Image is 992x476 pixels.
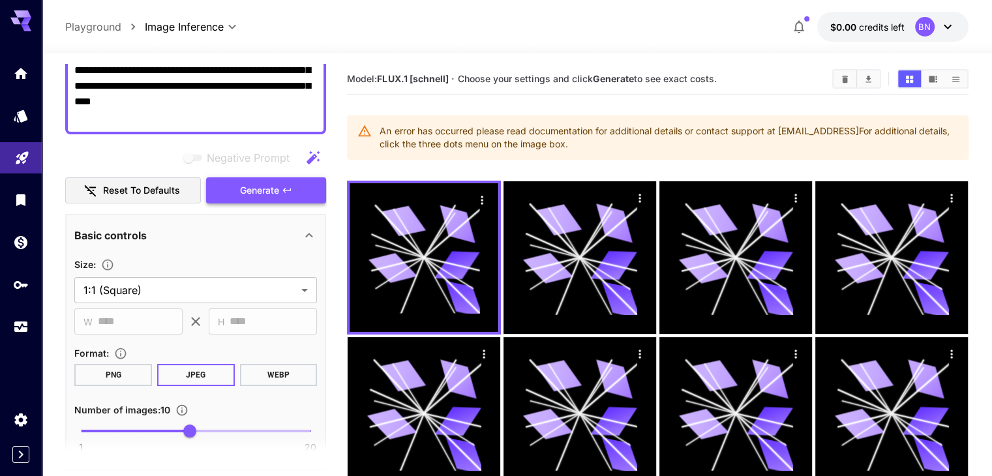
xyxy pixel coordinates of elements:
[13,276,29,293] div: API Keys
[472,190,492,209] div: Actions
[898,70,921,87] button: Show images in grid view
[832,69,881,89] div: Clear ImagesDownload All
[181,149,300,166] span: Negative prompts are not compatible with the selected model.
[380,119,957,156] div: An error has occurred please read documentation for additional details or contact support at [EMA...
[13,108,29,124] div: Models
[915,17,935,37] div: BN
[786,188,805,207] div: Actions
[74,404,170,415] span: Number of images : 10
[83,282,296,298] span: 1:1 (Square)
[347,73,448,84] span: Model:
[13,65,29,82] div: Home
[942,344,961,363] div: Actions
[74,228,147,243] p: Basic controls
[74,259,96,270] span: Size :
[240,183,279,199] span: Generate
[12,446,29,463] button: Expand sidebar
[109,347,132,360] button: Choose the file format for the output image.
[786,344,805,363] div: Actions
[830,22,859,33] span: $0.00
[74,220,317,251] div: Basic controls
[817,12,969,42] button: $0.00BN
[922,70,944,87] button: Show images in video view
[834,70,856,87] button: Clear Images
[13,411,29,428] div: Settings
[13,192,29,208] div: Library
[451,71,455,87] p: ·
[859,22,905,33] span: credits left
[942,188,961,207] div: Actions
[944,70,967,87] button: Show images in list view
[65,177,201,204] button: Reset to defaults
[145,19,224,35] span: Image Inference
[74,348,109,359] span: Format :
[897,69,969,89] div: Show images in grid viewShow images in video viewShow images in list view
[157,364,235,386] button: JPEG
[593,73,634,84] b: Generate
[65,19,121,35] a: Playground
[206,177,326,204] button: Generate
[377,73,448,84] b: FLUX.1 [schnell]
[830,20,905,34] div: $0.00
[74,364,152,386] button: PNG
[857,70,880,87] button: Download All
[240,364,318,386] button: WEBP
[13,230,29,246] div: Wallet
[96,258,119,271] button: Adjust the dimensions of the generated image by specifying its width and height in pixels, or sel...
[13,319,29,335] div: Usage
[65,19,145,35] nav: breadcrumb
[630,188,650,207] div: Actions
[170,404,194,417] button: Specify how many images to generate in a single request. Each image generation will be charged se...
[630,344,650,363] div: Actions
[83,314,93,329] span: W
[458,73,717,84] span: Choose your settings and click to see exact costs.
[14,145,30,162] div: Playground
[207,150,290,166] span: Negative Prompt
[474,344,494,363] div: Actions
[218,314,224,329] span: H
